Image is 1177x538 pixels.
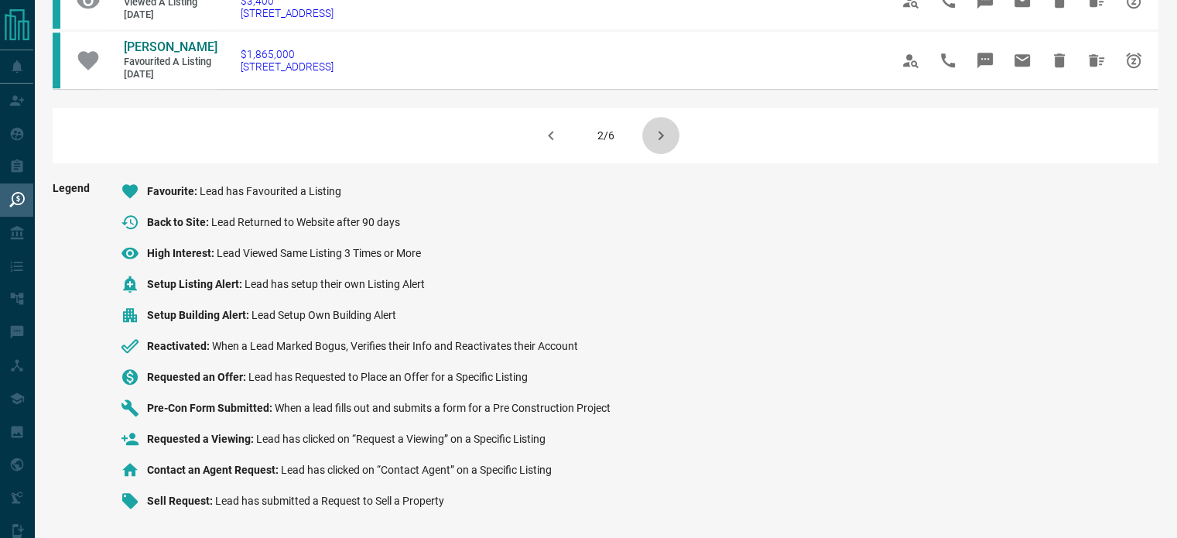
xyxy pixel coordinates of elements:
a: $1,865,000[STREET_ADDRESS] [241,48,334,73]
span: [DATE] [124,68,217,81]
span: High Interest [147,247,217,259]
span: When a lead fills out and submits a form for a Pre Construction Project [275,402,611,414]
span: Hide [1041,42,1078,79]
a: [PERSON_NAME] [124,39,217,56]
span: [STREET_ADDRESS] [241,60,334,73]
span: $1,865,000 [241,48,334,60]
span: [DATE] [124,9,217,22]
span: Email [1004,42,1041,79]
span: Lead has clicked on “Contact Agent” on a Specific Listing [281,464,552,476]
span: Setup Listing Alert [147,278,245,290]
span: Lead Setup Own Building Alert [251,309,396,321]
span: Sell Request [147,495,215,507]
span: [PERSON_NAME] [124,39,217,54]
div: condos.ca [53,33,60,88]
span: Reactivated [147,340,212,352]
span: Hide All from Yara Attalla [1078,42,1115,79]
span: Favourite [147,185,200,197]
span: Snooze [1115,42,1152,79]
span: Requested a Viewing [147,433,256,445]
span: Requested an Offer [147,371,248,383]
span: Favourited a Listing [124,56,217,69]
div: 2/6 [597,129,614,142]
span: View Profile [892,42,929,79]
span: [STREET_ADDRESS] [241,7,334,19]
span: Pre-Con Form Submitted [147,402,275,414]
span: Contact an Agent Request [147,464,281,476]
span: Back to Site [147,216,211,228]
span: Setup Building Alert [147,309,251,321]
span: Legend [53,182,90,523]
span: Lead has setup their own Listing Alert [245,278,425,290]
span: Lead has Favourited a Listing [200,185,341,197]
span: Message [967,42,1004,79]
span: Lead Returned to Website after 90 days [211,216,400,228]
span: Lead has clicked on “Request a Viewing” on a Specific Listing [256,433,546,445]
span: Lead has submitted a Request to Sell a Property [215,495,444,507]
span: Lead has Requested to Place an Offer for a Specific Listing [248,371,528,383]
span: Lead Viewed Same Listing 3 Times or More [217,247,421,259]
span: When a Lead Marked Bogus, Verifies their Info and Reactivates their Account [212,340,578,352]
span: Call [929,42,967,79]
